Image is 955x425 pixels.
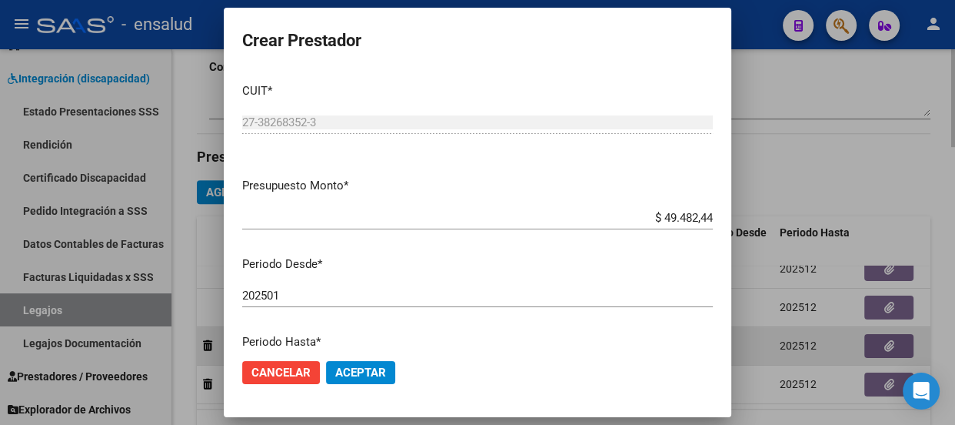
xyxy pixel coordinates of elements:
p: CUIT [242,82,713,100]
h2: Crear Prestador [242,26,713,55]
span: Cancelar [251,366,311,380]
button: Cancelar [242,361,320,384]
span: Aceptar [335,366,386,380]
p: Periodo Desde [242,256,713,273]
div: Open Intercom Messenger [903,373,940,410]
button: Aceptar [326,361,395,384]
p: Presupuesto Monto [242,177,713,195]
p: Periodo Hasta [242,333,713,351]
